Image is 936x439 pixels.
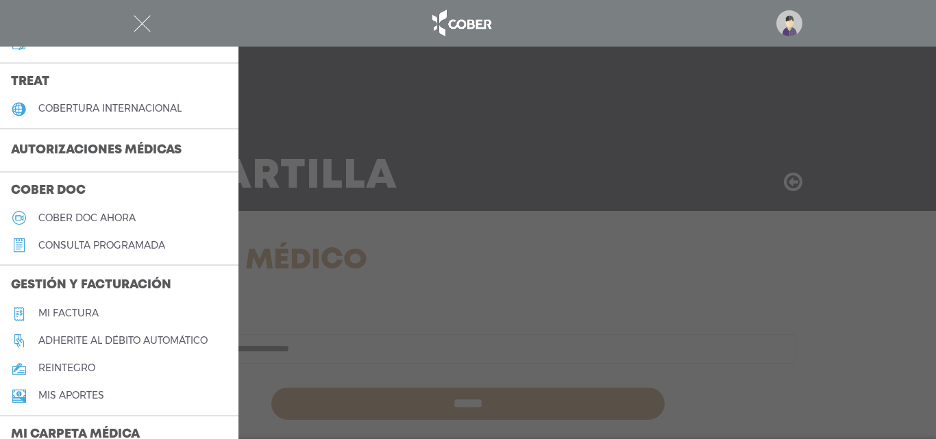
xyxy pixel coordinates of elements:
[38,103,182,114] h5: cobertura internacional
[134,15,151,32] img: Cober_menu-close-white.svg
[38,240,165,251] h5: consulta programada
[38,335,208,347] h5: Adherite al débito automático
[38,362,95,374] h5: reintegro
[38,308,99,319] h5: Mi factura
[425,7,497,40] img: logo_cober_home-white.png
[38,212,136,224] h5: Cober doc ahora
[38,38,121,49] h5: Mi plan médico
[38,390,104,401] h5: Mis aportes
[776,10,802,36] img: profile-placeholder.svg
